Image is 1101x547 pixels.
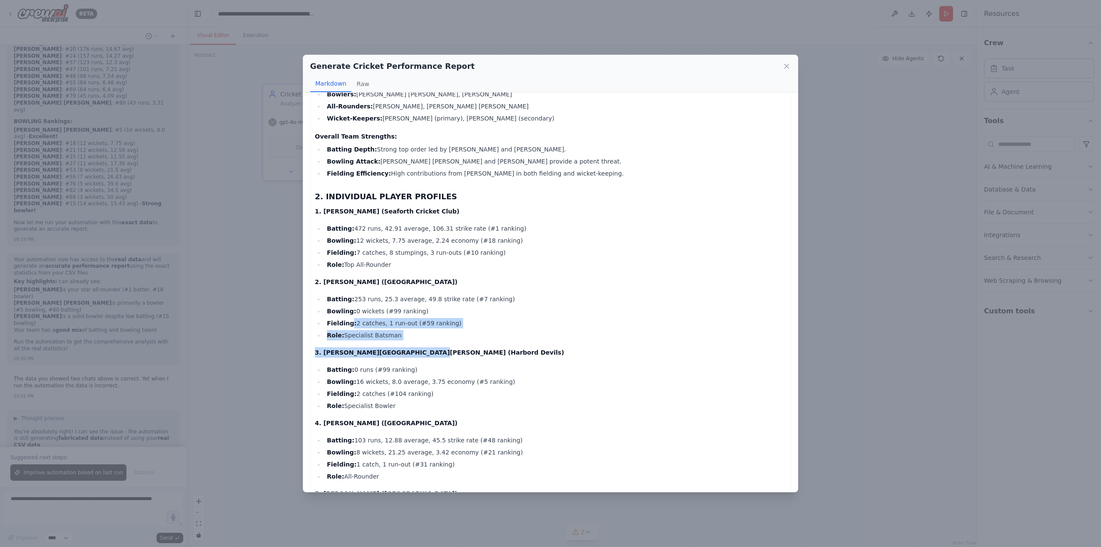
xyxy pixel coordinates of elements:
[327,170,391,177] strong: Fielding Efficiency:
[327,308,356,315] strong: Bowling:
[324,113,786,124] li: [PERSON_NAME] (primary), [PERSON_NAME] (secondary)
[327,103,373,110] strong: All-Rounders:
[327,91,356,98] strong: Bowlers:
[327,390,357,397] strong: Fielding:
[324,294,786,304] li: 253 runs, 25.3 average, 49.8 strike rate (#7 ranking)
[315,278,458,285] strong: 2. [PERSON_NAME] ([GEOGRAPHIC_DATA])
[315,132,786,141] h4: Overall Team Strengths:
[315,420,458,426] strong: 4. [PERSON_NAME] ([GEOGRAPHIC_DATA])
[315,490,458,497] strong: 5. [PERSON_NAME] ([GEOGRAPHIC_DATA])
[324,223,786,234] li: 472 runs, 42.91 average, 106.31 strike rate (#1 ranking)
[327,461,357,468] strong: Fielding:
[324,435,786,445] li: 103 runs, 12.88 average, 45.5 strike rate (#48 ranking)
[327,249,357,256] strong: Fielding:
[327,437,354,444] strong: Batting:
[324,471,786,482] li: All-Rounder
[310,60,475,72] h2: Generate Cricket Performance Report
[327,332,344,339] strong: Role:
[327,158,381,165] strong: Bowling Attack:
[327,320,357,327] strong: Fielding:
[324,156,786,167] li: [PERSON_NAME] [PERSON_NAME] and [PERSON_NAME] provide a potent threat.
[324,235,786,246] li: 12 wickets, 7.75 average, 2.24 economy (#18 ranking)
[327,237,356,244] strong: Bowling:
[324,144,786,155] li: Strong top order led by [PERSON_NAME] and [PERSON_NAME].
[324,447,786,457] li: 8 wickets, 21.25 average, 3.42 economy (#21 ranking)
[351,76,374,92] button: Raw
[324,389,786,399] li: 2 catches (#104 ranking)
[324,459,786,470] li: 1 catch, 1 run-out (#31 ranking)
[324,377,786,387] li: 16 wickets, 8.0 average, 3.75 economy (#5 ranking)
[327,225,354,232] strong: Batting:
[327,296,354,303] strong: Batting:
[327,115,382,122] strong: Wicket-Keepers:
[324,330,786,340] li: Specialist Batsman
[324,365,786,375] li: 0 runs (#99 ranking)
[310,76,351,92] button: Markdown
[327,146,377,153] strong: Batting Depth:
[315,208,459,215] strong: 1. [PERSON_NAME] (Seaforth Cricket Club)
[324,306,786,316] li: 0 wickets (#99 ranking)
[324,401,786,411] li: Specialist Bowler
[324,101,786,111] li: [PERSON_NAME], [PERSON_NAME] [PERSON_NAME]
[315,349,564,356] strong: 3. [PERSON_NAME][GEOGRAPHIC_DATA][PERSON_NAME] (Harbord Devils)
[324,89,786,99] li: [PERSON_NAME] [PERSON_NAME], [PERSON_NAME]
[327,473,344,480] strong: Role:
[327,402,344,409] strong: Role:
[324,168,786,179] li: High contributions from [PERSON_NAME] in both fielding and wicket-keeping.
[324,318,786,328] li: 2 catches, 1 run-out (#59 ranking)
[327,378,356,385] strong: Bowling:
[324,247,786,258] li: 7 catches, 8 stumpings, 3 run-outs (#10 ranking)
[324,260,786,270] li: Top All-Rounder
[327,366,354,373] strong: Batting:
[327,261,344,268] strong: Role:
[315,191,786,203] h3: 2. INDIVIDUAL PLAYER PROFILES
[327,449,356,456] strong: Bowling:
